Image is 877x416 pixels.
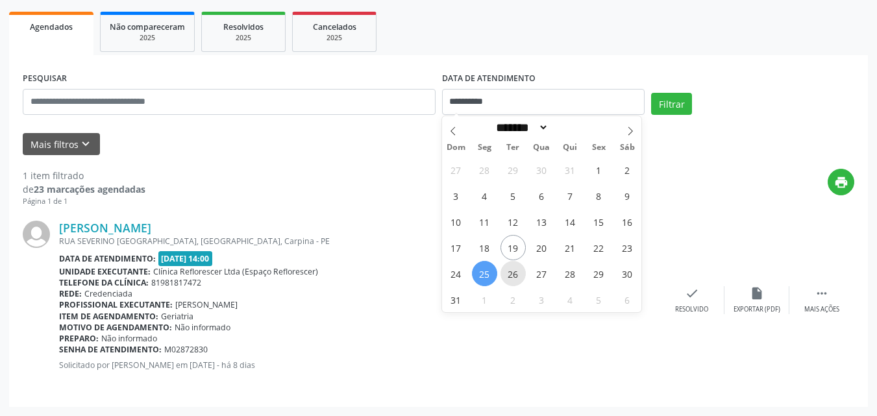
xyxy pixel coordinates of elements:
label: DATA DE ATENDIMENTO [442,69,536,89]
b: Senha de atendimento: [59,344,162,355]
span: Agosto 20, 2025 [529,235,554,260]
span: [PERSON_NAME] [175,299,238,310]
span: Não informado [101,333,157,344]
span: Agosto 14, 2025 [558,209,583,234]
span: Agosto 24, 2025 [443,261,469,286]
b: Telefone da clínica: [59,277,149,288]
b: Rede: [59,288,82,299]
span: Agosto 7, 2025 [558,183,583,208]
span: Clínica Reflorescer Ltda (Espaço Reflorescer) [153,266,318,277]
span: Qua [527,143,556,152]
span: Julho 31, 2025 [558,157,583,182]
span: Agosto 29, 2025 [586,261,611,286]
label: PESQUISAR [23,69,67,89]
span: Geriatria [161,311,193,322]
div: 2025 [302,33,367,43]
p: Solicitado por [PERSON_NAME] em [DATE] - há 8 dias [59,360,660,371]
span: Setembro 2, 2025 [500,287,526,312]
b: Profissional executante: [59,299,173,310]
span: M02872830 [164,344,208,355]
span: Agosto 25, 2025 [472,261,497,286]
span: Agosto 30, 2025 [615,261,640,286]
span: Agosto 2, 2025 [615,157,640,182]
span: Agosto 19, 2025 [500,235,526,260]
button: Filtrar [651,93,692,115]
span: Agosto 31, 2025 [443,287,469,312]
span: Agosto 18, 2025 [472,235,497,260]
span: Não compareceram [110,21,185,32]
span: Credenciada [84,288,132,299]
span: Agosto 4, 2025 [472,183,497,208]
div: 1 item filtrado [23,169,145,182]
span: Agosto 21, 2025 [558,235,583,260]
b: Item de agendamento: [59,311,158,322]
span: Julho 29, 2025 [500,157,526,182]
span: Ter [499,143,527,152]
strong: 23 marcações agendadas [34,183,145,195]
span: Agosto 10, 2025 [443,209,469,234]
b: Preparo: [59,333,99,344]
i: keyboard_arrow_down [79,137,93,151]
div: Página 1 de 1 [23,196,145,207]
span: Agosto 5, 2025 [500,183,526,208]
span: Agosto 13, 2025 [529,209,554,234]
span: Agosto 6, 2025 [529,183,554,208]
span: Julho 28, 2025 [472,157,497,182]
span: Resolvidos [223,21,264,32]
select: Month [492,121,549,134]
div: RUA SEVERINO [GEOGRAPHIC_DATA], [GEOGRAPHIC_DATA], Carpina - PE [59,236,660,247]
span: Sex [584,143,613,152]
span: Agosto 23, 2025 [615,235,640,260]
span: Agosto 28, 2025 [558,261,583,286]
img: img [23,221,50,248]
span: Agosto 3, 2025 [443,183,469,208]
span: Setembro 4, 2025 [558,287,583,312]
span: Agosto 27, 2025 [529,261,554,286]
button: print [828,169,854,195]
div: de [23,182,145,196]
button: Mais filtroskeyboard_arrow_down [23,133,100,156]
div: 2025 [211,33,276,43]
span: Agosto 12, 2025 [500,209,526,234]
span: Agosto 15, 2025 [586,209,611,234]
b: Motivo de agendamento: [59,322,172,333]
span: Setembro 5, 2025 [586,287,611,312]
div: Mais ações [804,305,839,314]
span: Sáb [613,143,641,152]
span: Cancelados [313,21,356,32]
span: Agendados [30,21,73,32]
i: insert_drive_file [750,286,764,300]
span: Dom [442,143,471,152]
div: Resolvido [675,305,708,314]
span: Setembro 3, 2025 [529,287,554,312]
span: Julho 27, 2025 [443,157,469,182]
span: Qui [556,143,584,152]
span: [DATE] 14:00 [158,251,213,266]
span: Agosto 17, 2025 [443,235,469,260]
span: Agosto 11, 2025 [472,209,497,234]
span: Agosto 22, 2025 [586,235,611,260]
b: Unidade executante: [59,266,151,277]
i: print [834,175,848,190]
span: Agosto 9, 2025 [615,183,640,208]
span: Seg [470,143,499,152]
span: Agosto 26, 2025 [500,261,526,286]
a: [PERSON_NAME] [59,221,151,235]
b: Data de atendimento: [59,253,156,264]
i:  [815,286,829,300]
span: Julho 30, 2025 [529,157,554,182]
span: Agosto 16, 2025 [615,209,640,234]
span: Não informado [175,322,230,333]
span: Setembro 6, 2025 [615,287,640,312]
span: Agosto 1, 2025 [586,157,611,182]
input: Year [549,121,591,134]
i: check [685,286,699,300]
div: 2025 [110,33,185,43]
span: Agosto 8, 2025 [586,183,611,208]
span: 81981817472 [151,277,201,288]
div: Exportar (PDF) [734,305,780,314]
span: Setembro 1, 2025 [472,287,497,312]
